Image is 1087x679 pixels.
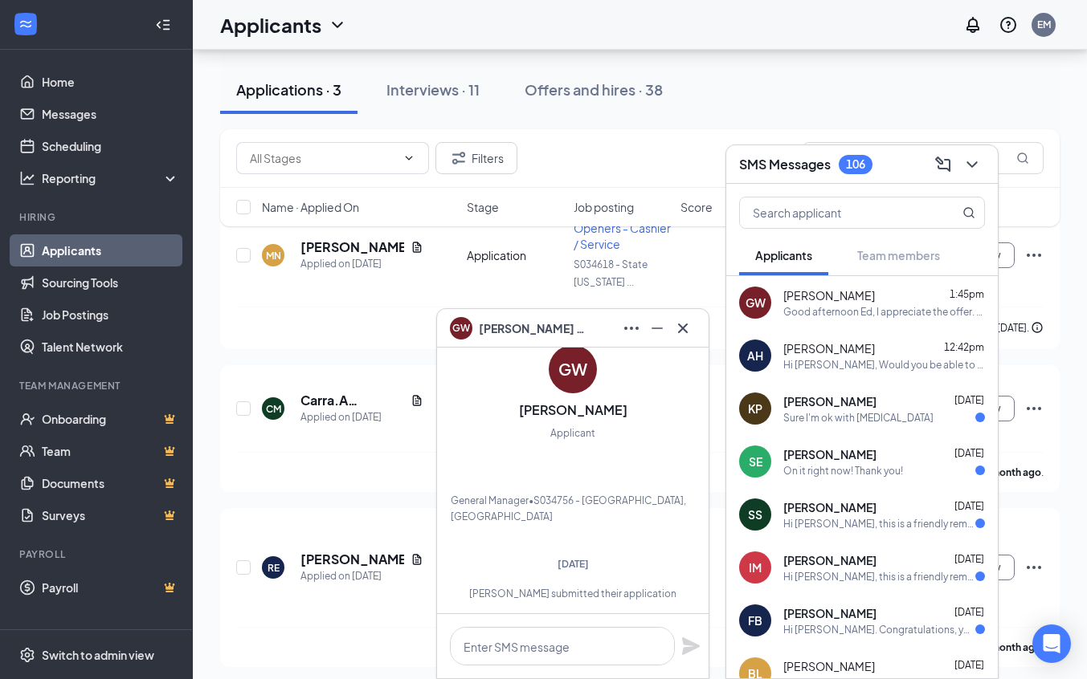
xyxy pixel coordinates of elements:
[42,331,179,363] a: Talent Network
[386,79,480,100] div: Interviews · 11
[681,636,701,656] svg: Plane
[963,15,983,35] svg: Notifications
[42,66,179,98] a: Home
[42,130,179,162] a: Scheduling
[42,647,154,663] div: Switch to admin view
[739,156,831,173] h3: SMS Messages
[300,392,404,409] h5: Carra.A [PERSON_NAME]
[155,17,171,33] svg: Collapse
[435,142,517,174] button: Filter Filters
[550,425,595,441] div: Applicant
[19,210,176,224] div: Hiring
[954,394,984,406] span: [DATE]
[19,170,35,186] svg: Analysis
[748,612,762,628] div: FB
[783,658,875,674] span: [PERSON_NAME]
[525,79,663,100] div: Offers and hires · 38
[930,152,956,177] button: ComposeMessage
[19,647,35,663] svg: Settings
[999,15,1018,35] svg: QuestionInfo
[1024,246,1044,265] svg: Ellipses
[962,155,982,174] svg: ChevronDown
[266,402,281,416] div: CM
[619,315,644,341] button: Ellipses
[783,411,934,425] div: Sure I'm ok with [MEDICAL_DATA]
[803,142,1044,174] input: Search in applications
[962,206,975,219] svg: MagnifyingGlass
[411,394,423,407] svg: Document
[622,319,641,338] svg: Ellipses
[1031,321,1044,334] svg: Info
[42,170,180,186] div: Reporting
[268,561,280,575] div: RE
[18,16,34,32] svg: WorkstreamLogo
[558,558,589,570] span: [DATE]
[300,256,423,272] div: Applied on [DATE]
[266,249,281,262] div: MN
[1032,624,1071,663] div: Open Intercom Messenger
[934,155,953,174] svg: ComposeMessage
[959,152,985,177] button: ChevronDown
[950,288,984,300] span: 1:45pm
[783,393,877,409] span: [PERSON_NAME]
[748,400,762,417] div: KP
[467,247,564,263] div: Application
[42,266,179,299] a: Sourcing Tools
[954,659,984,671] span: [DATE]
[857,248,940,262] span: Team members
[783,358,985,372] div: Hi [PERSON_NAME], Would you be able to start [DATE][DATE] 10am? Training will be at the [GEOGRAPH...
[680,199,713,215] span: Score
[954,500,984,512] span: [DATE]
[19,379,176,392] div: Team Management
[19,547,176,561] div: Payroll
[783,464,903,478] div: On it right now! Thank you!
[954,606,984,618] span: [DATE]
[783,605,877,621] span: [PERSON_NAME]
[42,435,179,467] a: TeamCrown
[783,340,875,356] span: [PERSON_NAME]
[783,499,877,515] span: [PERSON_NAME]
[783,570,975,583] div: Hi [PERSON_NAME], this is a friendly reminder. Your meeting with Taco Bell for Nights & Closers: ...
[42,571,179,604] a: PayrollCrown
[1024,399,1044,418] svg: Ellipses
[42,499,179,531] a: SurveysCrown
[300,409,423,425] div: Applied on [DATE]
[783,305,985,319] div: Good afternoon Ed, I appreciate the offer. Unfortunately I found a position elsewhere. The time y...
[783,517,975,531] div: Hi [PERSON_NAME], this is a friendly reminder. Please select a meeting time slot for your Nights ...
[783,446,877,462] span: [PERSON_NAME]
[783,287,875,303] span: [PERSON_NAME]
[574,258,648,288] span: S034618 - State [US_STATE] ...
[944,341,984,353] span: 12:42pm
[746,295,766,311] div: GW
[220,11,321,39] h1: Applicants
[954,553,984,565] span: [DATE]
[479,319,591,337] span: [PERSON_NAME] Wieserman
[451,587,695,600] div: [PERSON_NAME] submitted their application
[846,157,865,171] div: 106
[783,623,975,636] div: Hi [PERSON_NAME]. Congratulations, your meeting with [PERSON_NAME] for Crew Members: Cashier/Serv...
[1024,558,1044,577] svg: Ellipses
[983,466,1041,478] b: a month ago
[748,506,762,522] div: SS
[300,551,404,568] h5: [PERSON_NAME]
[42,299,179,331] a: Job Postings
[42,467,179,499] a: DocumentsCrown
[328,15,347,35] svg: ChevronDown
[670,315,696,341] button: Cross
[749,559,762,575] div: IM
[740,197,930,228] input: Search applicant
[1016,152,1029,165] svg: MagnifyingGlass
[42,98,179,130] a: Messages
[451,493,695,525] div: General Manager • S034756 - [GEOGRAPHIC_DATA], [GEOGRAPHIC_DATA]
[411,553,423,566] svg: Document
[42,234,179,266] a: Applicants
[558,358,587,380] div: GW
[403,152,415,165] svg: ChevronDown
[411,241,423,254] svg: Document
[1037,18,1051,31] div: EM
[519,401,627,419] h3: [PERSON_NAME]
[755,248,812,262] span: Applicants
[42,403,179,435] a: OnboardingCrown
[983,641,1041,653] b: a month ago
